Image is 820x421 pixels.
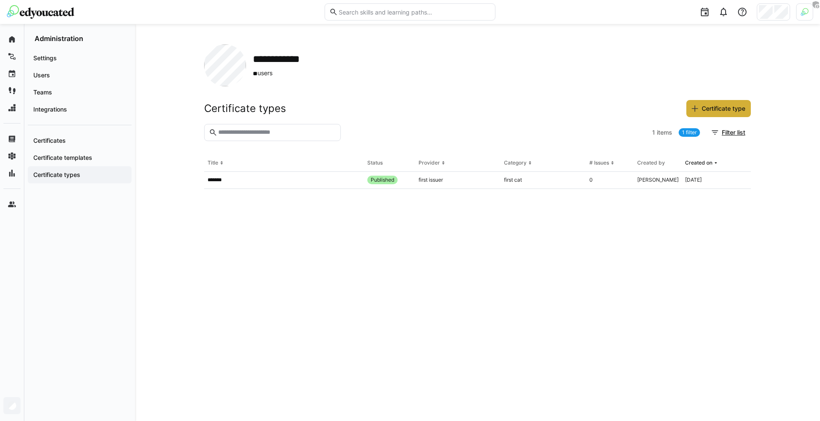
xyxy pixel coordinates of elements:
div: Title [208,159,218,166]
div: Provider [419,159,440,166]
div: first issuer [419,177,443,183]
span: users [253,69,318,78]
span: Published [371,177,394,183]
div: # Issues [589,159,609,166]
span: items [657,128,672,137]
div: first cat [504,177,522,183]
div: Status [367,159,383,166]
input: Search skills and learning paths… [338,8,491,16]
div: [DATE] [685,177,702,183]
button: Filter list [706,124,751,141]
div: 0 [589,177,593,183]
div: [PERSON_NAME] [637,177,679,183]
div: Created on [685,159,712,166]
button: Certificate type [686,100,751,117]
div: Created by [637,159,665,166]
h2: Certificate types [204,102,286,115]
span: Filter list [720,128,747,137]
span: Certificate type [700,104,747,113]
span: 1 [652,128,655,137]
div: Category [504,159,527,166]
a: 1 filter [679,128,700,137]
